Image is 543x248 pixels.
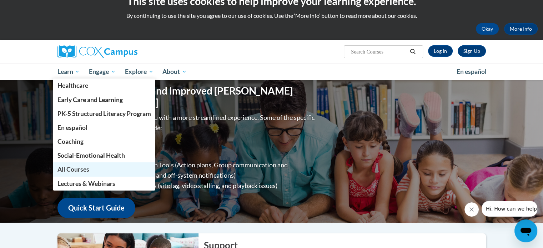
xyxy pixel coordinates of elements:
[72,181,316,191] li: Diminished progression issues (site lag, video stalling, and playback issues)
[57,138,83,145] span: Coaching
[504,23,538,35] a: More Info
[57,152,125,159] span: Social-Emotional Health
[57,198,135,218] a: Quick Start Guide
[57,67,80,76] span: Learn
[452,64,491,79] a: En español
[53,177,156,191] a: Lectures & Webinars
[457,68,487,75] span: En español
[72,150,316,160] li: Greater Device Compatibility
[47,64,497,80] div: Main menu
[72,139,316,150] li: Improved Site Navigation
[57,96,122,103] span: Early Care and Learning
[89,67,116,76] span: Engage
[57,124,87,131] span: En español
[72,160,316,181] li: Enhanced Group Collaboration Tools (Action plans, Group communication and collaboration tools, re...
[53,107,156,121] a: PK-5 Structured Literacy Program
[514,219,537,242] iframe: Button to launch messaging window
[350,47,407,56] input: Search Courses
[4,5,58,11] span: Hi. How can we help?
[53,162,156,176] a: All Courses
[57,85,316,109] h1: Welcome to the new and improved [PERSON_NAME][GEOGRAPHIC_DATA]
[162,67,187,76] span: About
[464,202,479,217] iframe: Close message
[84,64,120,80] a: Engage
[57,180,115,187] span: Lectures & Webinars
[120,64,158,80] a: Explore
[53,135,156,148] a: Coaching
[57,82,88,89] span: Healthcare
[57,112,316,133] p: Overall, we are proud to provide you with a more streamlined experience. Some of the specific cha...
[458,45,486,57] a: Register
[57,45,137,58] img: Cox Campus
[5,12,538,20] p: By continuing to use the site you agree to our use of cookies. Use the ‘More info’ button to read...
[57,166,89,173] span: All Courses
[407,47,418,56] button: Search
[53,93,156,107] a: Early Care and Learning
[53,148,156,162] a: Social-Emotional Health
[125,67,154,76] span: Explore
[482,201,537,217] iframe: Message from company
[53,121,156,135] a: En español
[428,45,453,57] a: Log In
[57,110,151,117] span: PK-5 Structured Literacy Program
[53,79,156,92] a: Healthcare
[476,23,499,35] button: Okay
[57,45,193,58] a: Cox Campus
[158,64,191,80] a: About
[53,64,85,80] a: Learn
